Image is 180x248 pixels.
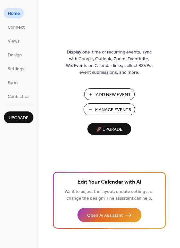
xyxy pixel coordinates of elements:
[84,103,135,115] button: Manage Events
[8,38,20,45] span: Views
[8,66,24,72] span: Settings
[8,24,25,31] span: Connect
[95,107,131,113] span: Manage Events
[4,49,26,60] a: Design
[8,80,18,86] span: Form
[84,88,135,100] button: Add New Event
[87,123,131,135] button: 🚀 Upgrade
[4,8,24,18] a: Home
[4,22,29,32] a: Connect
[91,125,127,134] span: 🚀 Upgrade
[8,93,30,100] span: Contact Us
[96,91,131,98] span: Add New Event
[4,111,33,123] button: Upgrade
[77,208,141,222] button: Open AI Assistant
[4,63,28,74] a: Settings
[8,10,20,17] span: Home
[77,178,141,187] span: Edit Your Calendar with AI
[4,91,33,101] a: Contact Us
[65,187,154,203] span: Want to adjust the layout, update settings, or change the design? The assistant can help.
[87,212,123,219] span: Open AI Assistant
[8,52,22,59] span: Design
[9,115,29,121] span: Upgrade
[66,49,153,76] span: Display one-time or recurring events, sync with Google, Outlook, Zoom, Eventbrite, Wix Events or ...
[4,77,22,88] a: Form
[4,35,23,46] a: Views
